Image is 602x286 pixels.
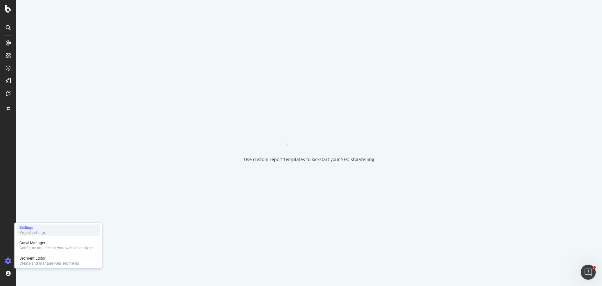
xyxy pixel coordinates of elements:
[19,246,94,251] div: Configure and access your website analyses
[17,224,100,236] a: SettingsProject settings
[19,256,79,261] div: Segment Editor
[19,225,46,230] div: Settings
[581,265,596,280] iframe: Intercom live chat
[19,240,94,246] div: Crawl Manager
[17,255,100,267] a: Segment EditorCreate and manage your segments
[287,124,332,146] div: animation
[17,240,100,251] a: Crawl ManagerConfigure and access your website analyses
[19,261,79,266] div: Create and manage your segments
[19,230,46,235] div: Project settings
[244,156,374,163] div: Use custom report templates to kickstart your SEO storytelling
